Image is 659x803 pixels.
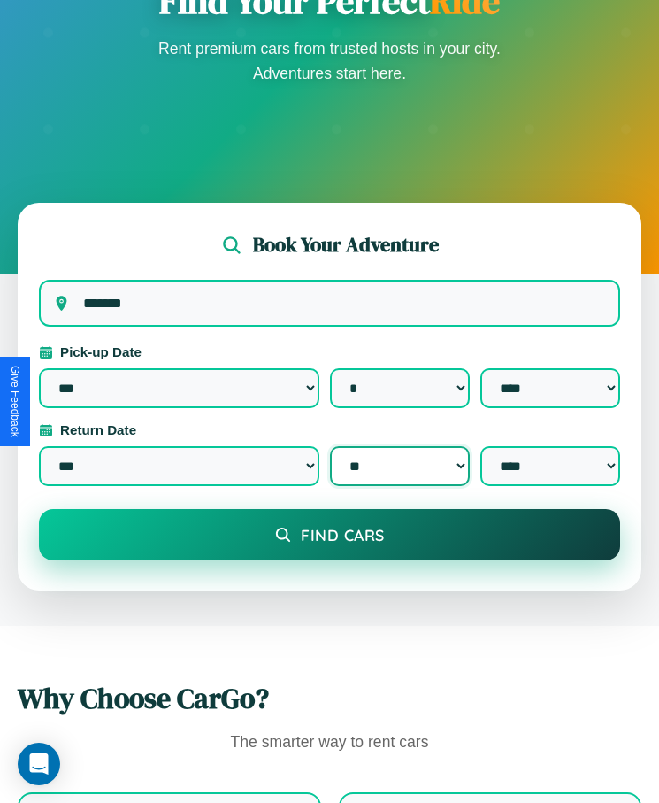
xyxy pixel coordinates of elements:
p: Rent premium cars from trusted hosts in your city. Adventures start here. [153,36,507,86]
h2: Book Your Adventure [253,231,439,259]
h2: Why Choose CarGo? [18,679,641,718]
label: Pick-up Date [39,344,620,359]
label: Return Date [39,422,620,437]
p: The smarter way to rent cars [18,729,641,757]
div: Give Feedback [9,366,21,437]
button: Find Cars [39,509,620,560]
div: Open Intercom Messenger [18,743,60,785]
